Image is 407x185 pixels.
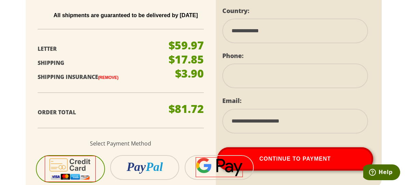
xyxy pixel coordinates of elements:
img: googlepay.png [196,157,243,177]
label: Phone: [222,51,244,60]
p: $81.72 [169,103,204,114]
i: Pay [127,160,146,174]
p: Shipping Insurance [38,72,174,82]
p: Select Payment Method [38,139,204,149]
a: (Remove) [98,75,119,80]
p: Shipping [38,58,174,68]
p: $17.85 [169,54,204,65]
button: PayPal [110,155,179,180]
button: Continue To Payment [217,147,373,171]
i: Pal [146,160,163,174]
img: cc-icon-2.svg [45,156,96,182]
iframe: Opens a widget where you can find more information [363,164,400,182]
p: Order Total [38,107,174,117]
label: Country: [222,7,249,15]
label: Email: [222,96,241,105]
p: $59.97 [169,40,204,51]
p: $3.90 [175,68,204,79]
p: Letter [38,44,174,54]
p: All shipments are guaranteed to be delivered by [DATE] [43,12,209,19]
